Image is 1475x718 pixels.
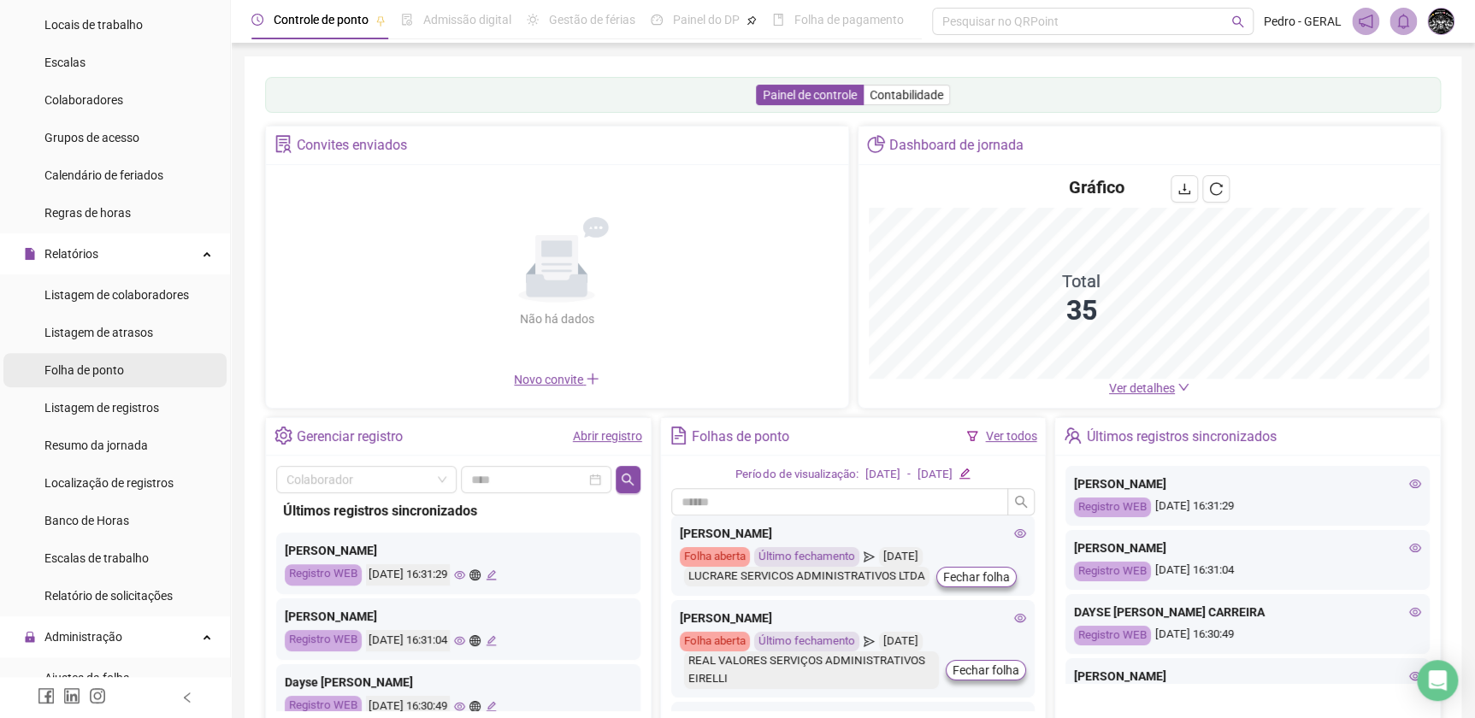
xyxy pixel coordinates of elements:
span: eye [454,701,465,712]
span: global [469,569,481,580]
span: Folha de pagamento [794,13,904,26]
div: Convites enviados [297,131,407,160]
span: eye [1014,612,1026,624]
div: Últimos registros sincronizados [1087,422,1277,451]
div: LUCRARE SERVICOS ADMINISTRATIVOS LTDA [684,567,929,586]
div: [PERSON_NAME] [1074,474,1421,493]
div: Registro WEB [285,630,362,651]
div: Open Intercom Messenger [1417,660,1458,701]
span: clock-circle [251,14,263,26]
span: Resumo da jornada [44,438,148,452]
span: Ajustes da folha [44,671,130,685]
span: Banco de Horas [44,514,129,527]
div: [DATE] 16:31:29 [366,564,450,586]
span: setting [274,427,292,444]
span: pushpin [746,15,757,26]
span: left [181,692,193,703]
span: instagram [89,687,106,704]
div: [DATE] [879,632,923,651]
span: Calendário de feriados [44,168,163,182]
span: eye [1014,527,1026,539]
span: Escalas de trabalho [44,551,149,565]
span: Listagem de colaboradores [44,288,189,302]
span: Grupos de acesso [44,131,139,144]
div: Último fechamento [754,547,859,567]
span: edit [486,569,497,580]
span: Administração [44,630,122,644]
span: facebook [38,687,55,704]
div: DAYSE [PERSON_NAME] CARREIRA [1074,603,1421,621]
div: [PERSON_NAME] [680,609,1027,627]
div: Folhas de ponto [692,422,789,451]
span: Folha de ponto [44,363,124,377]
span: Admissão digital [423,13,511,26]
span: eye [1409,670,1421,682]
span: send [864,547,875,567]
span: book [772,14,784,26]
span: Fechar folha [943,568,1010,586]
span: eye [454,635,465,646]
span: Listagem de atrasos [44,326,153,339]
span: edit [486,701,497,712]
div: Registro WEB [285,696,362,717]
h4: Gráfico [1068,175,1124,199]
a: Abrir registro [573,429,642,443]
span: Ver detalhes [1109,381,1175,395]
span: eye [1409,542,1421,554]
span: Locais de trabalho [44,18,143,32]
div: [DATE] [864,466,900,484]
button: Fechar folha [936,567,1017,587]
span: Painel do DP [673,13,740,26]
span: Relatórios [44,247,98,261]
span: lock [24,631,36,643]
div: [DATE] 16:31:04 [1074,562,1421,581]
span: global [469,701,481,712]
span: linkedin [63,687,80,704]
span: Relatório de solicitações [44,589,173,603]
span: notification [1358,14,1373,29]
span: filter [966,430,978,442]
span: eye [454,569,465,580]
div: Dayse [PERSON_NAME] [285,673,632,692]
span: global [469,635,481,646]
a: Ver todos [985,429,1036,443]
div: Período de visualização: [735,466,858,484]
div: [DATE] 16:31:04 [366,630,450,651]
div: [DATE] 16:30:49 [1074,626,1421,645]
div: Gerenciar registro [297,422,403,451]
span: download [1177,182,1191,196]
div: Registro WEB [1074,626,1151,645]
span: file-done [401,14,413,26]
div: Não há dados [478,309,635,328]
span: Gestão de férias [549,13,635,26]
span: pie-chart [867,135,885,153]
span: Fechar folha [953,661,1019,680]
div: [PERSON_NAME] [1074,538,1421,557]
div: Dashboard de jornada [889,131,1024,160]
span: down [1177,381,1189,393]
span: plus [586,372,599,385]
span: bell [1395,14,1411,29]
span: edit [486,635,497,646]
div: Registro WEB [1074,497,1151,517]
span: eye [1409,478,1421,490]
span: Escalas [44,56,86,69]
div: Registro WEB [285,564,362,586]
span: pushpin [375,15,386,26]
div: Folha aberta [680,632,750,651]
div: [DATE] 16:31:29 [1074,497,1421,517]
span: file-text [670,427,687,444]
span: search [1014,495,1028,509]
span: send [864,632,875,651]
span: Localização de registros [44,476,174,490]
span: file [24,248,36,260]
span: Controle de ponto [274,13,369,26]
div: [DATE] [917,466,952,484]
div: [PERSON_NAME] [285,607,632,626]
span: team [1064,427,1082,444]
span: Painel de controle [763,88,857,102]
span: Regras de horas [44,206,131,220]
span: Pedro - GERAL [1264,12,1342,31]
span: dashboard [651,14,663,26]
div: [DATE] [879,547,923,567]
